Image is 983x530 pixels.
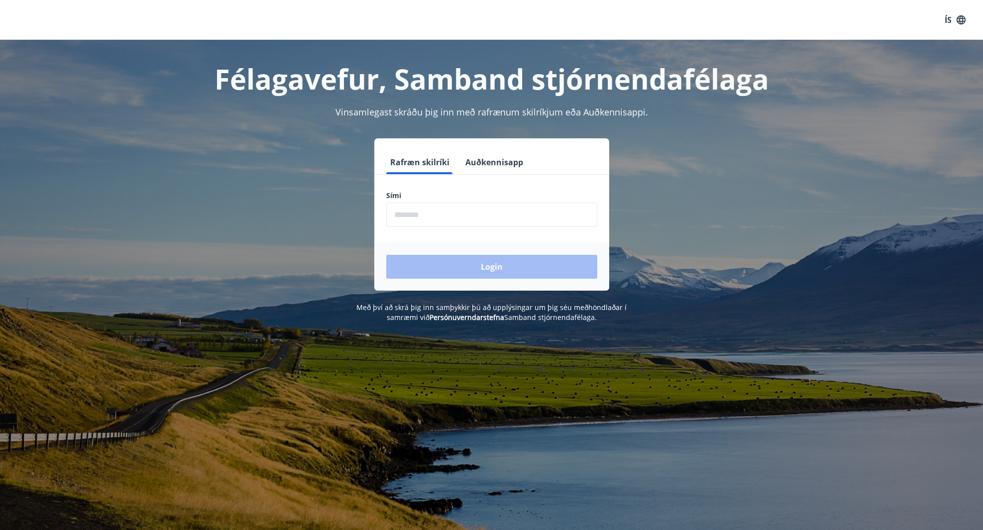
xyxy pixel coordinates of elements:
[461,150,527,174] button: Auðkennisapp
[430,313,504,322] a: Persónuverndarstefna
[386,191,597,201] label: Sími
[145,60,838,98] h1: Félagavefur, Samband stjórnendafélaga
[335,106,648,118] span: Vinsamlegast skráðu þig inn með rafrænum skilríkjum eða Auðkennisappi.
[386,150,453,174] button: Rafræn skilríki
[356,303,627,322] span: Með því að skrá þig inn samþykkir þú að upplýsingar um þig séu meðhöndlaðar í samræmi við Samband...
[939,11,971,29] button: ÍS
